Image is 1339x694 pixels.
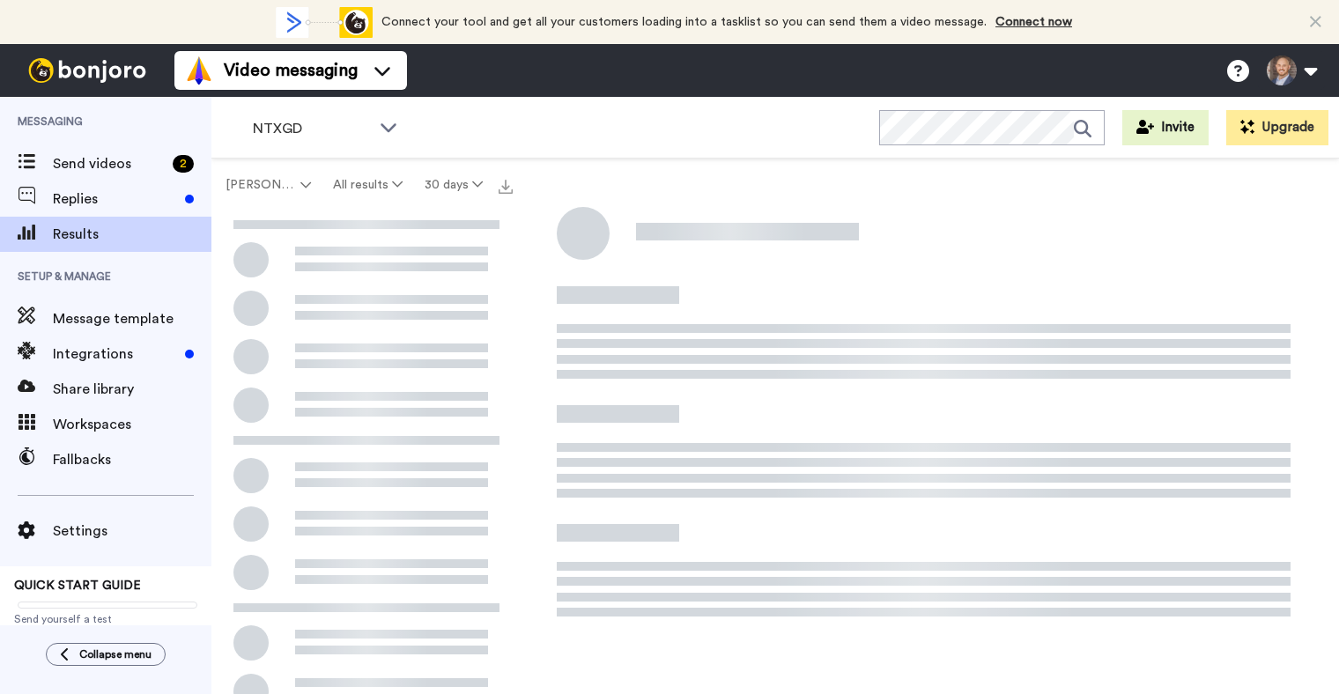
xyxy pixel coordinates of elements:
button: Export all results that match these filters now. [493,172,518,198]
span: Message template [53,308,211,329]
img: bj-logo-header-white.svg [21,58,153,83]
span: Replies [53,188,178,210]
button: Collapse menu [46,643,166,666]
a: Connect now [995,16,1072,28]
span: Video messaging [224,58,358,83]
div: animation [276,7,373,38]
span: Settings [53,520,211,542]
button: Upgrade [1226,110,1328,145]
span: Share library [53,379,211,400]
button: 30 days [413,169,493,201]
span: Workspaces [53,414,211,435]
span: QUICK START GUIDE [14,580,141,592]
div: 2 [173,155,194,173]
span: Fallbacks [53,449,211,470]
img: export.svg [499,180,513,194]
img: vm-color.svg [185,56,213,85]
button: Invite [1122,110,1209,145]
button: [PERSON_NAME] [215,169,322,201]
span: Send videos [53,153,166,174]
span: Integrations [53,343,178,365]
span: [PERSON_NAME] [226,176,297,194]
span: Results [53,224,211,245]
span: NTXGD [253,118,371,139]
span: Connect your tool and get all your customers loading into a tasklist so you can send them a video... [381,16,987,28]
span: Send yourself a test [14,612,197,626]
span: Collapse menu [79,647,152,661]
button: All results [322,169,414,201]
